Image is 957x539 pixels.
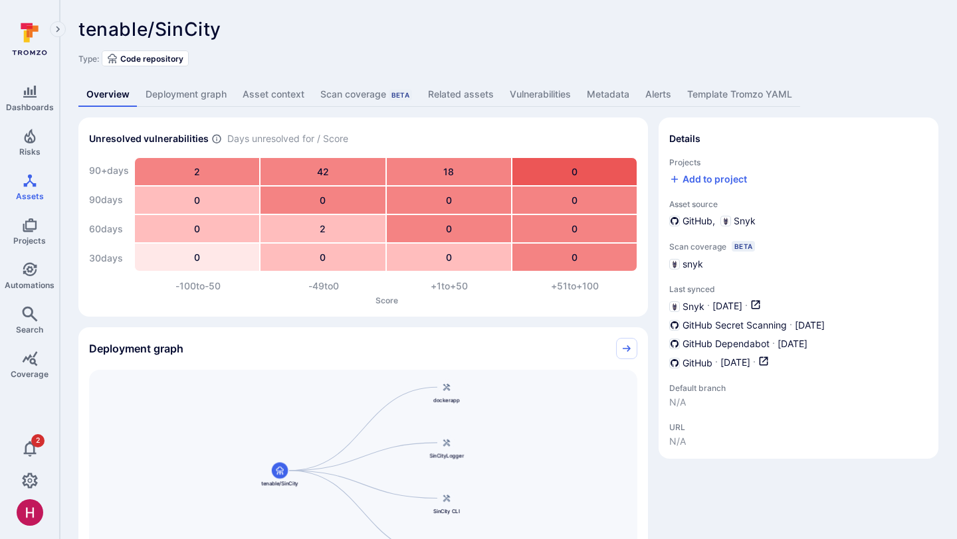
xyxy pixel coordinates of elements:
a: Related assets [420,82,502,107]
span: [DATE] [778,337,807,350]
div: 0 [135,244,259,271]
span: Days unresolved for / Score [227,132,348,146]
div: 0 [387,215,511,242]
span: Number of vulnerabilities in status ‘Open’ ‘Triaged’ and ‘In process’ divided by score and scanne... [211,132,222,146]
span: Coverage [11,369,49,379]
div: 0 [135,215,259,242]
div: Snyk [720,214,756,228]
span: SinCityLogger [429,452,464,459]
span: Projects [669,157,928,167]
div: 0 [512,158,637,185]
p: · [745,299,748,313]
span: Last synced [669,284,928,294]
span: GitHub [683,356,712,370]
span: [DATE] [720,356,750,370]
div: 2 [261,215,385,242]
div: GitHub [669,214,712,228]
span: GitHub Secret Scanning [683,319,787,332]
a: Deployment graph [138,82,235,107]
span: Projects [13,236,46,246]
div: 0 [512,244,637,271]
div: 0 [261,244,385,271]
a: Vulnerabilities [502,82,579,107]
a: Open in GitHub dashboard [758,356,769,370]
div: Beta [732,241,755,252]
img: ACg8ocKzQzwPSwOZT_k9C736TfcBpCStqIZdMR9gXOhJgTaH9y_tsw=s96-c [17,499,43,526]
button: Add to project [669,173,747,186]
i: Expand navigation menu [53,24,62,35]
span: Snyk [683,300,704,313]
h2: Unresolved vulnerabilities [89,132,209,145]
a: Asset context [235,82,312,107]
div: 0 [512,215,637,242]
span: tenable/SinCity [261,480,298,487]
div: 0 [387,187,511,214]
div: 0 [135,187,259,214]
div: Collapse [78,327,648,370]
span: [DATE] [712,299,742,313]
div: 18 [387,158,511,185]
div: 0 [512,187,637,214]
p: · [790,319,792,332]
div: 90 days [89,187,129,213]
a: Alerts [637,82,679,107]
div: 60 days [89,216,129,242]
div: Harshil Parikh [17,499,43,526]
span: GitHub Dependabot [683,337,770,350]
div: 0 [387,244,511,271]
span: Assets [16,191,44,201]
h2: Details [669,132,700,145]
span: N/A [669,396,776,409]
p: · [707,299,710,313]
span: Dashboards [6,102,54,112]
div: +1 to +50 [387,279,512,293]
div: snyk [669,257,703,271]
button: Expand navigation menu [50,21,66,37]
div: -100 to -50 [136,279,261,293]
div: 30 days [89,245,129,271]
span: Scan coverage [669,242,726,252]
div: 0 [261,187,385,214]
span: Default branch [669,383,776,393]
a: Open in Snyk dashboard [750,299,761,313]
span: N/A [669,435,686,448]
div: 2 [135,158,259,185]
div: -49 to 0 [261,279,387,293]
p: · [753,356,756,370]
div: Asset tabs [78,82,938,107]
a: Template Tromzo YAML [679,82,800,107]
span: [DATE] [795,319,825,332]
div: Scan coverage [320,88,412,101]
p: · [715,356,718,370]
p: Score [136,295,637,305]
a: Overview [78,82,138,107]
span: URL [669,422,686,432]
div: +51 to +100 [512,279,637,293]
div: 42 [261,158,385,185]
div: 90+ days [89,157,129,184]
span: Automations [5,280,54,290]
div: Beta [389,90,412,100]
span: Asset source [669,199,928,209]
span: SinCity CLI [433,508,460,515]
span: Search [16,325,43,335]
span: 2 [31,434,45,447]
a: Metadata [579,82,637,107]
span: Type: [78,54,99,64]
span: Risks [19,147,41,157]
span: dockerapp [433,397,460,404]
span: Code repository [120,54,183,64]
span: tenable/SinCity [78,18,221,40]
h2: Deployment graph [89,342,183,355]
p: · [772,337,775,350]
